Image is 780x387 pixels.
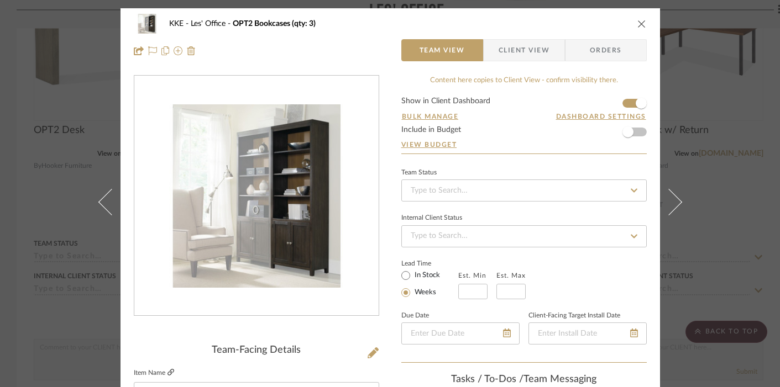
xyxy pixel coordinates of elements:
[401,268,458,299] mat-radio-group: Select item type
[420,39,465,61] span: Team View
[233,20,316,28] span: OPT2 Bookcases (qty: 3)
[169,20,191,28] span: KKE
[412,271,440,280] label: In Stock
[401,112,459,121] button: Bulk Manage
[412,288,436,298] label: Weeks
[401,322,520,344] input: Enter Due Date
[401,140,647,149] a: View Budget
[451,374,524,384] span: Tasks / To-Dos /
[401,258,458,268] label: Lead Time
[191,20,233,28] span: Les' Office
[496,272,526,279] label: Est. Max
[578,39,634,61] span: Orders
[528,322,647,344] input: Enter Install Date
[556,112,647,121] button: Dashboard Settings
[134,104,379,288] div: 0
[401,313,429,319] label: Due Date
[401,179,647,202] input: Type to Search…
[401,225,647,247] input: Type to Search…
[134,368,174,378] label: Item Name
[401,75,647,86] div: Content here copies to Client View - confirm visibility there.
[401,215,462,221] div: Internal Client Status
[401,170,437,176] div: Team Status
[637,19,647,29] button: close
[401,374,647,386] div: team Messaging
[134,104,379,288] img: 7ce5bc2a-cc6e-413a-ae7a-e3bcbbdeb7dc_436x436.jpg
[134,344,379,357] div: Team-Facing Details
[458,272,486,279] label: Est. Min
[134,13,160,35] img: 7ce5bc2a-cc6e-413a-ae7a-e3bcbbdeb7dc_48x40.jpg
[187,46,196,55] img: Remove from project
[528,313,620,319] label: Client-Facing Target Install Date
[499,39,549,61] span: Client View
